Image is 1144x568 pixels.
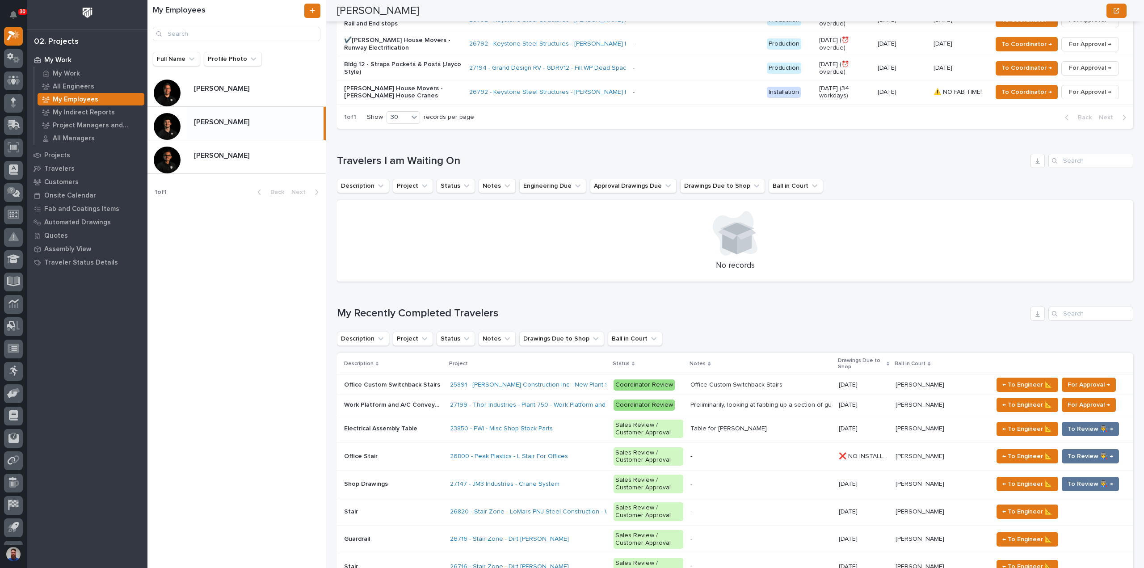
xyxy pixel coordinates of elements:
[633,40,635,48] div: -
[690,381,782,389] div: Office Custom Switchback Stairs
[1068,424,1113,434] span: To Review 👨‍🏭 →
[437,179,475,193] button: Status
[27,229,147,242] a: Quotes
[896,423,946,433] p: [PERSON_NAME]
[44,165,75,173] p: Travelers
[450,535,569,543] a: 26716 - Stair Zone - Dirt [PERSON_NAME]
[34,119,147,131] a: Project Managers and Engineers
[479,179,516,193] button: Notes
[1001,39,1052,50] span: To Coordinator →
[1061,85,1119,99] button: For Approval →
[469,64,674,72] a: 27194 - Grand Design RV - GDRV12 - Fill WP Dead Space For Short Units
[337,106,363,128] p: 1 of 1
[1068,400,1110,410] span: For Approval →
[344,61,462,76] p: Bldg 12 - Straps Pockets & Posts (Jayco Style)
[27,148,147,162] a: Projects
[996,37,1058,51] button: To Coordinator →
[344,400,445,409] p: Work Platform and A/C Conveyor Bridge Relocation
[1002,479,1052,489] span: ← To Engineer 📐
[337,179,389,193] button: Description
[690,401,832,409] div: Preliminarily, looking at fabbing up a section of guard rail and tubes for onsite to use after th...
[1058,114,1095,122] button: Back
[614,502,683,521] div: Sales Review / Customer Approval
[997,422,1058,436] button: ← To Engineer 📐
[337,307,1027,320] h1: My Recently Completed Travelers
[1048,154,1133,168] input: Search
[393,332,433,346] button: Project
[291,188,311,196] span: Next
[204,52,262,66] button: Profile Photo
[767,63,801,74] div: Production
[878,40,926,48] p: [DATE]
[20,8,25,15] p: 30
[147,181,174,203] p: 1 of 1
[34,132,147,144] a: All Managers
[27,256,147,269] a: Traveler Status Details
[53,70,80,78] p: My Work
[614,379,675,391] div: Coordinator Review
[27,215,147,229] a: Automated Drawings
[690,425,767,433] div: Table for [PERSON_NAME]
[839,451,890,460] p: ❌ NO INSTALL DATE!
[769,179,823,193] button: Ball in Court
[27,202,147,215] a: Fab and Coatings Items
[690,508,692,516] div: -
[1061,37,1119,51] button: For Approval →
[450,480,559,488] a: 27147 - JM3 Industries - Crane System
[344,506,360,516] p: Stair
[839,479,859,488] p: [DATE]
[147,140,326,174] a: [PERSON_NAME][PERSON_NAME]
[337,470,1133,498] tr: Shop DrawingsShop Drawings 27147 - JM3 Industries - Crane System Sales Review / Customer Approval...
[1062,449,1119,463] button: To Review 👨‍🏭 →
[1069,63,1111,73] span: For Approval →
[344,534,372,543] p: Guardrail
[387,113,408,122] div: 30
[838,356,884,372] p: Drawings Due to Shop
[1001,63,1052,73] span: To Coordinator →
[690,359,706,369] p: Notes
[1001,87,1052,97] span: To Coordinator →
[153,6,303,16] h1: My Employees
[153,27,320,41] div: Search
[44,151,70,160] p: Projects
[27,162,147,175] a: Travelers
[34,37,79,47] div: 02. Projects
[896,534,946,543] p: [PERSON_NAME]
[337,498,1133,526] tr: StairStair 26820 - Stair Zone - LoMars PNJ Steel Construction - Walmart Stair Sales Review / Cust...
[337,375,1133,395] tr: Office Custom Switchback StairsOffice Custom Switchback Stairs 25891 - [PERSON_NAME] Construction...
[767,38,801,50] div: Production
[839,400,859,409] p: [DATE]
[1069,39,1111,50] span: For Approval →
[896,506,946,516] p: [PERSON_NAME]
[895,359,925,369] p: Ball in Court
[344,479,390,488] p: Shop Drawings
[250,188,288,196] button: Back
[469,88,644,96] a: 26792 - Keystone Steel Structures - [PERSON_NAME] House
[53,83,94,91] p: All Engineers
[344,85,462,100] p: [PERSON_NAME] House Movers - [PERSON_NAME] House Cranes
[633,64,635,72] div: -
[997,449,1058,463] button: ← To Engineer 📐
[1061,61,1119,76] button: For Approval →
[194,116,251,126] p: [PERSON_NAME]
[614,530,683,549] div: Sales Review / Customer Approval
[344,451,379,460] p: Office Stair
[344,379,442,389] p: Office Custom Switchback Stairs
[79,4,96,21] img: Workspace Logo
[450,381,681,389] a: 25891 - [PERSON_NAME] Construction Inc - New Plant Setup - Mezzanine Project
[896,400,946,409] p: Weston Hochstetler
[1068,451,1113,462] span: To Review 👨‍🏭 →
[1068,479,1113,489] span: To Review 👨‍🏭 →
[147,73,326,107] a: [PERSON_NAME][PERSON_NAME]
[34,67,147,80] a: My Work
[344,37,462,52] p: ✔️[PERSON_NAME] House Movers - Runway Electrification
[1099,114,1119,122] span: Next
[614,400,675,411] div: Coordinator Review
[1062,477,1119,491] button: To Review 👨‍🏭 →
[997,477,1058,491] button: ← To Engineer 📐
[1069,87,1111,97] span: For Approval →
[819,61,871,76] p: [DATE] (⏰ overdue)
[1048,307,1133,321] input: Search
[690,480,692,488] div: -
[1002,379,1052,390] span: ← To Engineer 📐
